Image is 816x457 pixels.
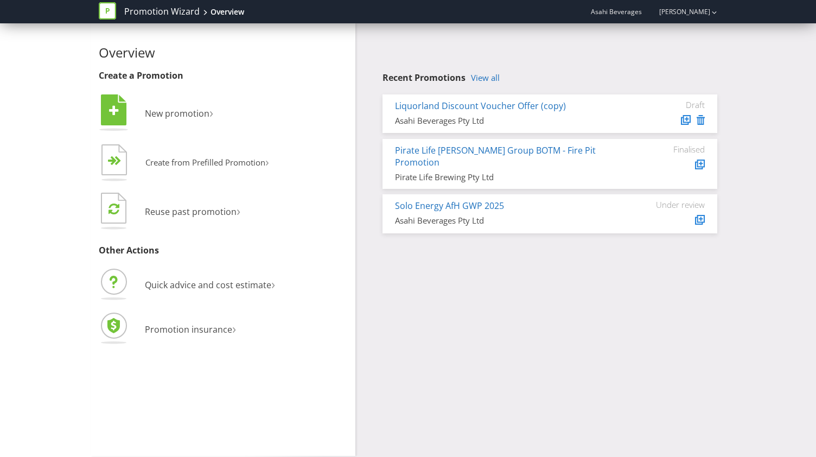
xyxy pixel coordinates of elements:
span: Create from Prefilled Promotion [145,157,265,168]
tspan:  [109,105,119,117]
tspan:  [114,156,122,166]
div: Draft [640,100,705,110]
span: Promotion insurance [145,323,232,335]
h2: Overview [99,46,347,60]
button: Create from Prefilled Promotion› [99,142,270,185]
tspan:  [109,202,119,215]
a: Promotion Wizard [124,5,200,18]
div: Pirate Life Brewing Pty Ltd [395,172,623,183]
a: View all [471,73,500,82]
span: Asahi Beverages [591,7,642,16]
span: Reuse past promotion [145,206,237,218]
div: Asahi Beverages Pty Ltd [395,215,623,226]
a: [PERSON_NAME] [648,7,710,16]
div: Under review [640,200,705,210]
a: Promotion insurance› [99,323,236,335]
div: Overview [211,7,244,17]
div: Finalised [640,144,705,154]
span: Recent Promotions [382,72,466,84]
h3: Other Actions [99,246,347,256]
span: › [209,103,213,121]
h3: Create a Promotion [99,71,347,81]
span: New promotion [145,107,209,119]
a: Solo Energy AfH GWP 2025 [395,200,504,212]
a: Liquorland Discount Voucher Offer (copy) [395,100,566,112]
a: Quick advice and cost estimate› [99,279,275,291]
span: › [237,201,240,219]
span: › [271,275,275,293]
span: › [232,319,236,337]
div: Asahi Beverages Pty Ltd [395,115,623,126]
span: Quick advice and cost estimate [145,279,271,291]
span: › [265,153,269,170]
a: Pirate Life [PERSON_NAME] Group BOTM - Fire Pit Promotion [395,144,596,169]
